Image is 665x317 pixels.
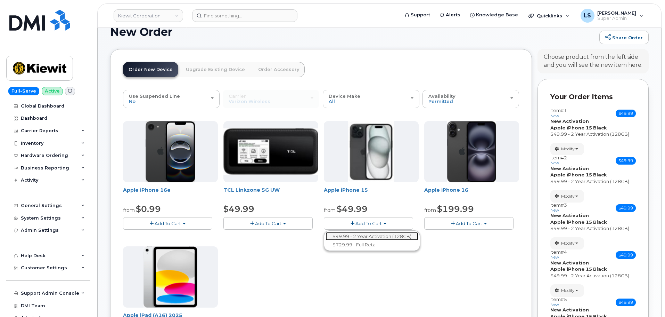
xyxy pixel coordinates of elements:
[550,203,567,213] h3: Item
[616,157,636,165] span: $49.99
[550,113,559,118] small: new
[550,160,559,165] small: new
[253,62,305,77] a: Order Accessory
[537,13,562,18] span: Quicklinks
[561,108,567,113] span: #1
[550,190,584,202] button: Modify
[136,204,161,214] span: $0.99
[593,172,607,177] strong: Black
[550,284,584,296] button: Modify
[550,297,567,307] h3: Item
[476,11,518,18] span: Knowledge Base
[155,221,181,226] span: Add To Cart
[255,221,281,226] span: Add To Cart
[561,296,567,302] span: #5
[550,302,559,307] small: new
[561,202,567,208] span: #3
[616,204,636,212] span: $49.99
[550,208,559,213] small: new
[411,11,430,18] span: Support
[129,98,136,104] span: No
[223,217,313,229] button: Add To Cart
[324,217,413,229] button: Add To Cart
[437,204,474,214] span: $199.99
[544,53,642,69] div: Choose product from the left side and you will see the new item here.
[550,260,589,266] strong: New Activation
[326,232,418,241] a: $49.99 - 2 Year Activation (128GB)
[584,11,591,20] span: LS
[110,26,596,38] h1: New Order
[550,272,636,279] div: $49.99 - 2 Year Activation (128GB)
[550,237,584,249] button: Modify
[424,207,436,213] small: from
[323,90,419,108] button: Device Make All
[324,207,336,213] small: from
[143,246,197,308] img: ipad_11.png
[146,121,196,182] img: iphone16e.png
[123,62,178,77] a: Order New Device
[400,8,435,22] a: Support
[561,249,567,255] span: #4
[550,266,592,272] strong: Apple iPhone 15
[114,9,183,22] a: Kiewit Corporation
[456,221,482,226] span: Add To Cart
[192,9,297,22] input: Find something...
[424,187,468,193] a: Apple iPhone 16
[123,90,220,108] button: Use Suspended Line No
[561,146,575,152] span: Modify
[635,287,660,312] iframe: Messenger Launcher
[337,204,368,214] span: $49.99
[599,31,649,45] a: Share Order
[550,249,567,260] h3: Item
[223,204,254,214] span: $49.99
[593,125,607,130] strong: Black
[465,8,523,22] a: Knowledge Base
[223,187,280,193] a: TCL Linkzone 5G UW
[123,187,171,193] a: Apple iPhone 16e
[550,225,636,232] div: $49.99 - 2 Year Activation (128GB)
[597,16,636,21] span: Super Admin
[561,193,575,199] span: Modify
[524,9,574,23] div: Quicklinks
[324,187,419,200] div: Apple iPhone 15
[223,187,318,200] div: TCL Linkzone 5G UW
[550,166,589,171] strong: New Activation
[550,155,567,165] h3: Item
[616,251,636,259] span: $49.99
[550,118,589,124] strong: New Activation
[561,240,575,246] span: Modify
[324,187,368,193] a: Apple iPhone 15
[447,121,496,182] img: iphone_16_plus.png
[435,8,465,22] a: Alerts
[597,10,636,16] span: [PERSON_NAME]
[123,217,212,229] button: Add To Cart
[180,62,251,77] a: Upgrade Existing Device
[223,128,318,174] img: linkzone5g.png
[561,287,575,294] span: Modify
[123,207,135,213] small: from
[428,98,453,104] span: Permitted
[428,93,455,99] span: Availability
[550,219,592,225] strong: Apple iPhone 15
[550,172,592,177] strong: Apple iPhone 15
[329,98,335,104] span: All
[424,187,519,200] div: Apple iPhone 16
[550,125,592,130] strong: Apple iPhone 15
[550,131,636,137] div: $49.99 - 2 Year Activation (128GB)
[576,9,648,23] div: Luke Shomaker
[424,217,514,229] button: Add To Cart
[616,110,636,117] span: $49.99
[422,90,519,108] button: Availability Permitted
[550,307,589,312] strong: New Activation
[329,93,360,99] span: Device Make
[561,155,567,160] span: #2
[593,266,607,272] strong: Black
[129,93,180,99] span: Use Suspended Line
[550,178,636,185] div: $49.99 - 2 Year Activation (128GB)
[616,299,636,306] span: $49.99
[550,143,584,155] button: Modify
[550,92,636,102] p: Your Order Items
[446,11,460,18] span: Alerts
[123,187,218,200] div: Apple iPhone 16e
[355,221,382,226] span: Add To Cart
